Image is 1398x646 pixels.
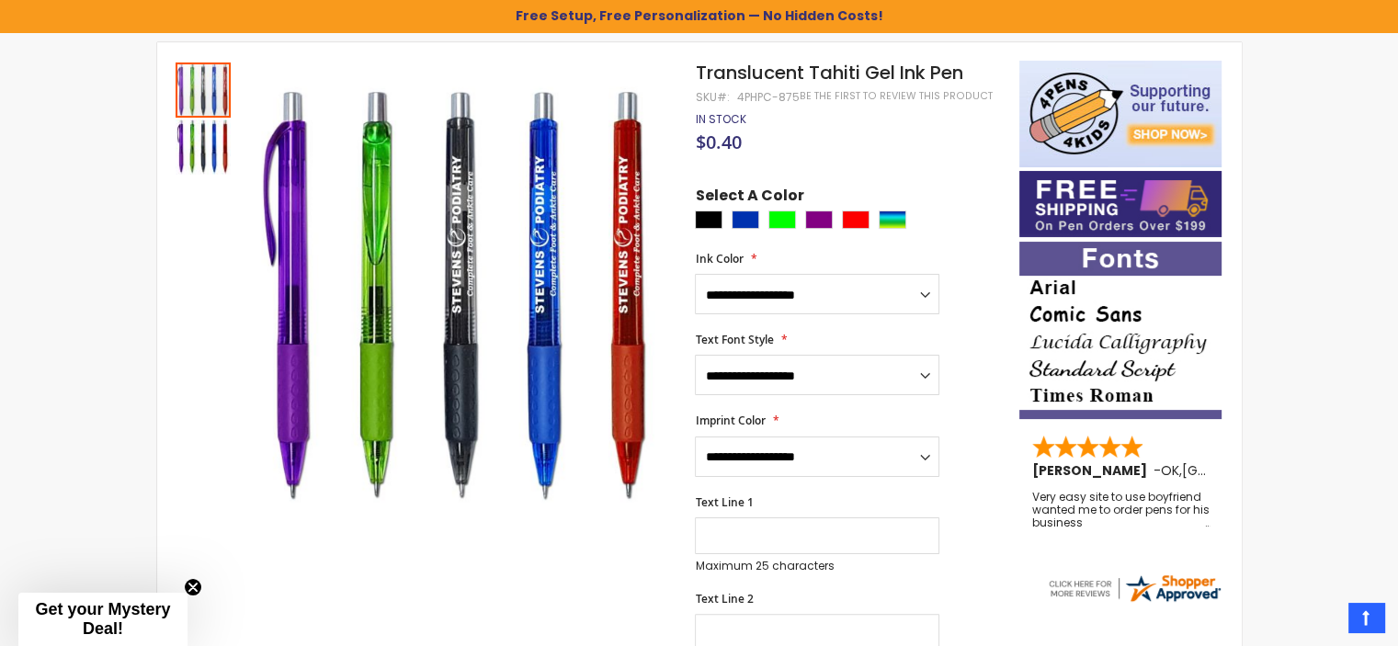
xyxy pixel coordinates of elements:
img: Translucent Tahiti Gel Ink Pen [250,87,670,507]
span: Text Font Style [695,332,773,347]
img: Translucent Tahiti Gel Ink Pen [176,119,231,175]
span: [GEOGRAPHIC_DATA] [1182,461,1317,480]
div: Very easy site to use boyfriend wanted me to order pens for his business [1032,491,1210,530]
span: [PERSON_NAME] [1032,461,1154,480]
strong: SKU [695,89,729,105]
span: Ink Color [695,251,743,266]
div: Get your Mystery Deal!Close teaser [18,593,188,646]
button: Close teaser [184,578,202,596]
span: Select A Color [695,186,803,210]
div: 4PHPC-875 [736,90,799,105]
div: Lime Green [768,210,796,229]
div: Translucent Tahiti Gel Ink Pen [176,61,233,118]
span: Get your Mystery Deal! [35,600,170,638]
span: $0.40 [695,130,741,154]
a: Top [1348,603,1384,632]
img: 4pens.com widget logo [1046,572,1222,605]
div: Black [695,210,722,229]
span: Text Line 2 [695,591,753,606]
p: Maximum 25 characters [695,559,939,573]
span: In stock [695,111,745,127]
div: Blue [732,210,759,229]
span: Translucent Tahiti Gel Ink Pen [695,60,962,85]
span: Imprint Color [695,413,765,428]
span: Text Line 1 [695,494,753,510]
div: Assorted [879,210,906,229]
img: font-personalization-examples [1019,242,1222,419]
span: - , [1154,461,1317,480]
div: Purple [805,210,833,229]
div: Translucent Tahiti Gel Ink Pen [176,118,231,175]
img: Free shipping on orders over $199 [1019,171,1222,237]
a: 4pens.com certificate URL [1046,593,1222,608]
span: OK [1161,461,1179,480]
div: Availability [695,112,745,127]
a: Be the first to review this product [799,89,992,103]
img: 4pens 4 kids [1019,61,1222,167]
div: Red [842,210,869,229]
